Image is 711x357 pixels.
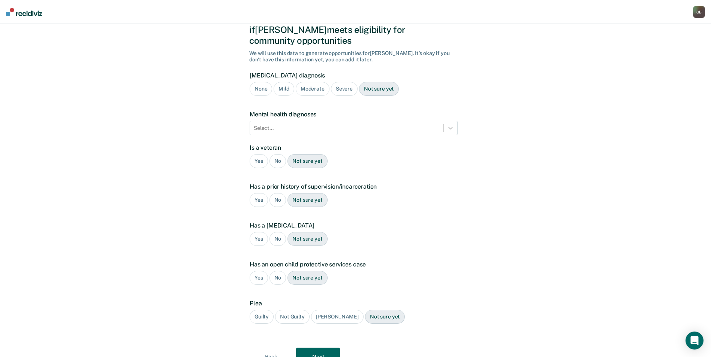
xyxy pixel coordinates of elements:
div: Not sure yet [287,271,327,285]
div: G B [693,6,705,18]
label: Has a [MEDICAL_DATA] [250,222,458,229]
div: [PERSON_NAME] [311,310,364,324]
div: Not sure yet [365,310,405,324]
div: Mild [274,82,294,96]
label: Has an open child protective services case [250,261,458,268]
div: Not sure yet [287,193,327,207]
div: No [269,232,286,246]
label: Has a prior history of supervision/incarceration [250,183,458,190]
label: Is a veteran [250,144,458,151]
div: No [269,193,286,207]
div: No [269,271,286,285]
div: Severe [331,82,358,96]
div: We will use this data to generate opportunities for [PERSON_NAME] . It's okay if you don't have t... [249,50,462,63]
div: A few more details to determine if [PERSON_NAME] meets eligibility for community opportunities [249,13,462,46]
button: GB [693,6,705,18]
div: Guilty [250,310,274,324]
div: Yes [250,154,268,168]
div: Yes [250,271,268,285]
label: [MEDICAL_DATA] diagnosis [250,72,458,79]
img: Recidiviz [6,8,42,16]
label: Plea [250,300,458,307]
div: Not sure yet [359,82,399,96]
div: No [269,154,286,168]
div: Not Guilty [275,310,310,324]
div: None [250,82,272,96]
div: Yes [250,193,268,207]
div: Not sure yet [287,154,327,168]
div: Open Intercom Messenger [686,332,704,350]
div: Not sure yet [287,232,327,246]
div: Moderate [296,82,329,96]
div: Yes [250,232,268,246]
label: Mental health diagnoses [250,111,458,118]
